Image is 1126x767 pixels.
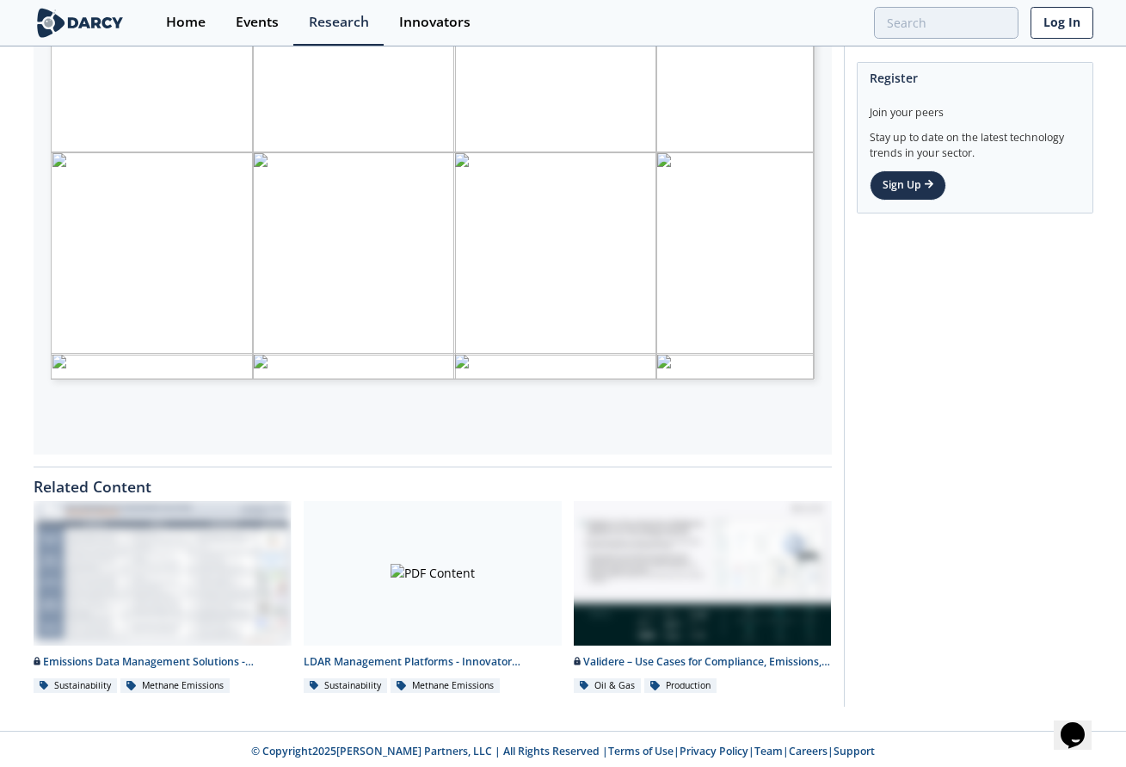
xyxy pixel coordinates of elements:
div: Join your peers [870,93,1080,121]
div: Sustainability [304,678,388,694]
div: Methane Emissions [391,678,500,694]
a: Log In [1031,7,1093,39]
div: Emissions Data Management Solutions - Technology Landscape [34,654,292,670]
div: Innovators [399,15,471,29]
div: Sustainability [34,678,118,694]
div: Stay up to date on the latest technology trends in your sector. [870,121,1080,161]
a: Validere – Use Cases for Compliance, Emissions, and Asset Management preview Validere – Use Cases... [568,501,838,695]
a: Privacy Policy [680,744,748,758]
img: logo-wide.svg [34,8,127,38]
iframe: chat widget [1054,698,1109,750]
a: Emissions Data Management Solutions - Technology Landscape preview Emissions Data Management Solu... [28,501,298,695]
div: Events [236,15,279,29]
a: Sign Up [870,170,946,200]
div: Related Content [34,467,832,495]
div: Research [309,15,369,29]
a: Support [834,744,875,758]
div: Validere – Use Cases for Compliance, Emissions, and Asset Management [574,654,832,670]
p: © Copyright 2025 [PERSON_NAME] Partners, LLC | All Rights Reserved | | | | | [37,744,1090,759]
div: Register [870,63,1080,93]
div: Methane Emissions [120,678,230,694]
div: Home [166,15,206,29]
a: Careers [789,744,828,758]
a: PDF Content LDAR Management Platforms - Innovator Comparison Sustainability Methane Emissions [298,501,568,695]
input: Advanced Search [874,7,1018,39]
div: Production [644,678,717,694]
a: Terms of Use [608,744,674,758]
div: LDAR Management Platforms - Innovator Comparison [304,654,562,670]
a: Team [754,744,783,758]
div: Oil & Gas [574,678,642,694]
